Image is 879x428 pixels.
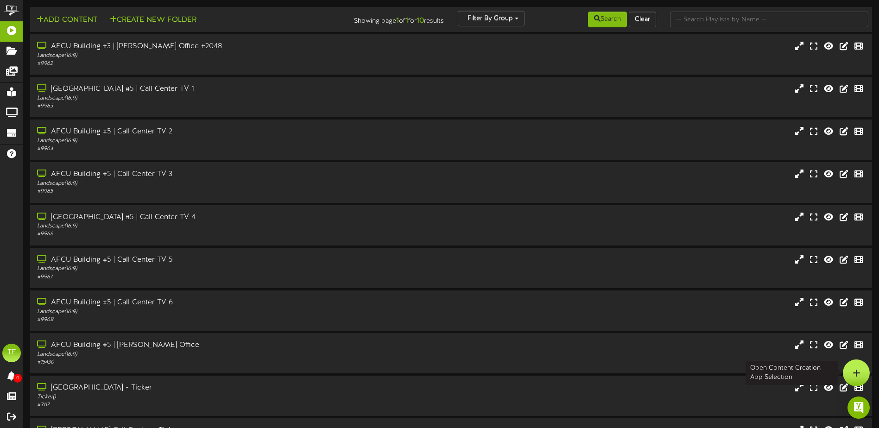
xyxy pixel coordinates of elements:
[37,383,374,393] div: [GEOGRAPHIC_DATA] - Ticker
[37,60,374,68] div: # 9962
[37,52,374,60] div: Landscape ( 16:9 )
[37,308,374,316] div: Landscape ( 16:9 )
[2,344,21,362] div: TF
[37,94,374,102] div: Landscape ( 16:9 )
[629,12,656,27] button: Clear
[37,180,374,188] div: Landscape ( 16:9 )
[37,84,374,94] div: [GEOGRAPHIC_DATA] #5 | Call Center TV 1
[37,230,374,238] div: # 9966
[458,11,525,26] button: Filter By Group
[107,14,199,26] button: Create New Folder
[37,316,374,324] div: # 9968
[37,265,374,273] div: Landscape ( 16:9 )
[37,145,374,153] div: # 9964
[37,255,374,265] div: AFCU Building #5 | Call Center TV 5
[37,212,374,223] div: [GEOGRAPHIC_DATA] #5 | Call Center TV 4
[34,14,100,26] button: Add Content
[37,169,374,180] div: AFCU Building #5 | Call Center TV 3
[405,17,408,25] strong: 1
[588,12,627,27] button: Search
[396,17,399,25] strong: 1
[37,102,374,110] div: # 9963
[847,397,870,419] div: Open Intercom Messenger
[37,393,374,401] div: Ticker ( )
[37,41,374,52] div: AFCU Building #3 | [PERSON_NAME] Office #2048
[13,374,22,383] span: 0
[670,12,868,27] input: -- Search Playlists by Name --
[417,17,424,25] strong: 10
[37,401,374,409] div: # 3117
[37,351,374,359] div: Landscape ( 16:9 )
[37,359,374,366] div: # 15430
[37,222,374,230] div: Landscape ( 16:9 )
[37,126,374,137] div: AFCU Building #5 | Call Center TV 2
[37,137,374,145] div: Landscape ( 16:9 )
[37,297,374,308] div: AFCU Building #5 | Call Center TV 6
[37,188,374,195] div: # 9965
[310,11,451,26] div: Showing page of for results
[37,340,374,351] div: AFCU Building #5 | [PERSON_NAME] Office
[37,273,374,281] div: # 9967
